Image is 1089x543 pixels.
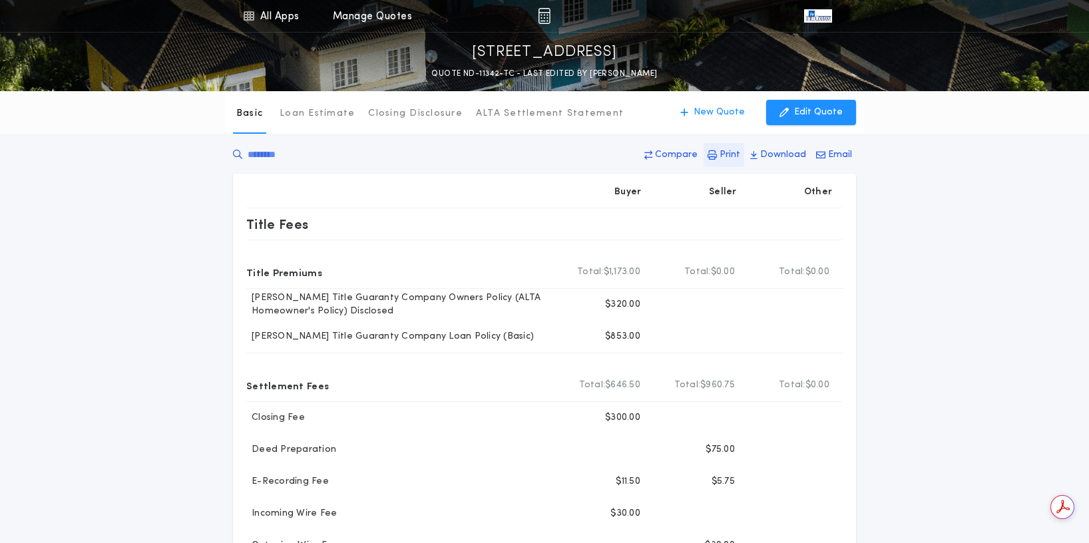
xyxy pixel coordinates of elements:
p: $30.00 [610,507,640,520]
button: Edit Quote [766,100,856,125]
p: Title Premiums [246,262,322,283]
p: Compare [655,148,698,162]
p: $5.75 [712,475,735,488]
button: Download [746,143,810,167]
p: Title Fees [246,214,309,235]
span: $0.00 [711,266,735,279]
p: Deed Preparation [246,443,336,456]
p: $853.00 [605,330,640,343]
b: Total: [684,266,711,279]
p: ALTA Settlement Statement [476,107,624,120]
p: Closing Disclosure [368,107,463,120]
span: $0.00 [805,379,829,392]
button: Print [704,143,744,167]
p: Buyer [614,186,641,199]
p: Closing Fee [246,411,305,425]
p: QUOTE ND-11342-TC - LAST EDITED BY [PERSON_NAME] [431,67,657,81]
img: vs-icon [804,9,832,23]
b: Total: [779,379,805,392]
p: Incoming Wire Fee [246,507,337,520]
p: Loan Estimate [280,107,355,120]
p: [PERSON_NAME] Title Guaranty Company Loan Policy (Basic) [246,330,534,343]
b: Total: [674,379,701,392]
p: Print [720,148,740,162]
p: $300.00 [605,411,640,425]
span: $960.75 [700,379,735,392]
p: Basic [236,107,263,120]
p: Other [804,186,832,199]
b: Total: [779,266,805,279]
p: Email [828,148,852,162]
button: New Quote [667,100,758,125]
p: New Quote [694,106,745,119]
p: $11.50 [616,475,640,488]
p: Seller [709,186,737,199]
p: [PERSON_NAME] Title Guaranty Company Owners Policy (ALTA Homeowner's Policy) Disclosed [246,291,556,318]
p: Download [760,148,806,162]
p: [STREET_ADDRESS] [472,42,617,63]
span: $0.00 [805,266,829,279]
button: Compare [640,143,702,167]
b: Total: [577,266,604,279]
p: Settlement Fees [246,375,329,396]
span: $646.50 [605,379,640,392]
p: $75.00 [706,443,735,456]
p: Edit Quote [794,106,843,119]
span: $1,173.00 [604,266,640,279]
button: Email [812,143,856,167]
img: img [538,8,550,24]
p: E-Recording Fee [246,475,329,488]
p: $320.00 [605,298,640,311]
b: Total: [579,379,606,392]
